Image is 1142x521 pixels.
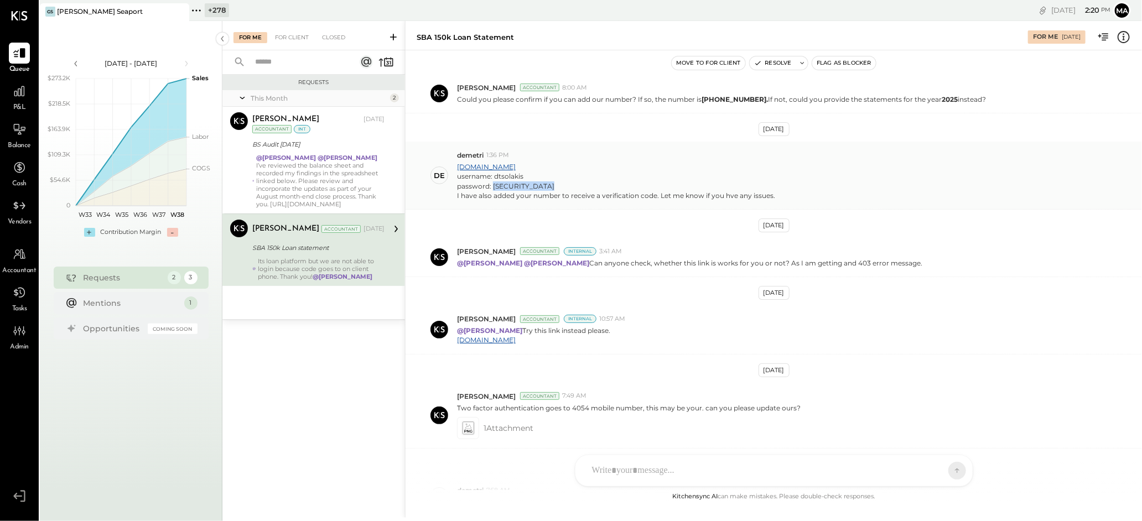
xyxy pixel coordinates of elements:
[252,223,319,235] div: [PERSON_NAME]
[417,32,514,43] div: SBA 150k Loan statement
[486,151,509,160] span: 1:36 PM
[50,176,70,184] text: $54.6K
[170,211,184,218] text: W38
[1037,4,1048,16] div: copy link
[520,315,559,323] div: Accountant
[564,247,596,256] div: Internal
[148,324,198,334] div: Coming Soon
[48,100,70,107] text: $218.5K
[66,201,70,209] text: 0
[233,32,267,43] div: For Me
[457,171,775,181] div: username: dtsolakis
[457,163,516,171] a: [DOMAIN_NAME]
[390,93,399,102] div: 2
[78,211,91,218] text: W33
[457,83,516,92] span: [PERSON_NAME]
[269,32,314,43] div: For Client
[45,7,55,17] div: GS
[115,211,128,218] text: W35
[812,56,876,70] button: Flag as Blocker
[257,161,385,208] div: I’ve reviewed the balance sheet and recorded my findings in the spreadsheet linked below. Please ...
[520,247,559,255] div: Accountant
[702,95,768,103] b: [PHONE_NUMBER].
[321,225,361,233] div: Accountant
[168,271,181,284] div: 2
[1113,2,1131,19] button: Ma
[192,74,209,82] text: Sales
[152,211,165,218] text: W37
[8,217,32,227] span: Vendors
[184,271,198,284] div: 3
[457,258,922,268] p: Can anyone check, whether this link is works for you or not? As I am getting and 403 error message.
[486,486,510,495] span: 7:58 AM
[10,342,29,352] span: Admin
[457,392,516,401] span: [PERSON_NAME]
[457,486,484,495] span: demetri
[12,304,27,314] span: Tasks
[192,165,210,173] text: COGS
[524,259,589,267] strong: @[PERSON_NAME]
[1062,33,1081,41] div: [DATE]
[759,286,790,300] div: [DATE]
[1051,5,1110,15] div: [DATE]
[84,59,178,68] div: [DATE] - [DATE]
[257,154,316,161] strong: @[PERSON_NAME]
[57,7,143,16] div: [PERSON_NAME] Seaport
[942,95,958,103] strong: 2025
[1,81,38,113] a: P&L
[192,133,209,140] text: Labor
[599,247,622,256] span: 3:41 AM
[205,3,229,17] div: + 278
[457,326,610,345] p: Try this link instead please.
[313,273,373,280] strong: @[PERSON_NAME]
[457,95,986,104] p: Could you please confirm if you can add our number? If so, the number is If not, could you provid...
[484,417,533,439] span: 1 Attachment
[318,154,378,161] strong: @[PERSON_NAME]
[294,125,310,133] div: int
[672,56,745,70] button: Move to for client
[457,403,801,413] p: Two factor authentication goes to 4054 mobile number, this may be your. can you please update ours?
[364,225,385,233] div: [DATE]
[1,320,38,352] a: Admin
[101,228,162,237] div: Contribution Margin
[184,296,198,310] div: 1
[457,150,484,160] span: demetri
[1,157,38,189] a: Cash
[1,119,38,151] a: Balance
[562,392,586,400] span: 7:49 AM
[457,259,522,267] strong: @[PERSON_NAME]
[564,315,596,323] div: Internal
[759,218,790,232] div: [DATE]
[1,43,38,75] a: Queue
[251,93,387,103] div: This Month
[258,257,385,280] div: Its loan platform but we are not able to login because code goes to on client phone. Thank you!
[48,150,70,158] text: $109.3K
[1,282,38,314] a: Tasks
[84,323,142,334] div: Opportunities
[457,314,516,324] span: [PERSON_NAME]
[84,272,162,283] div: Requests
[252,139,381,150] div: BS Audit [DATE]
[1,195,38,227] a: Vendors
[252,125,292,133] div: Accountant
[8,141,31,151] span: Balance
[759,122,790,136] div: [DATE]
[520,84,559,91] div: Accountant
[12,179,27,189] span: Cash
[133,211,147,218] text: W36
[96,211,111,218] text: W34
[84,228,95,237] div: +
[13,103,26,113] span: P&L
[48,125,70,133] text: $163.9K
[1033,33,1058,41] div: For Me
[434,170,445,181] div: de
[457,191,775,200] div: I have also added your number to receive a verification code. Let me know if you hve any issues.
[457,336,516,344] a: [DOMAIN_NAME]
[599,315,625,324] span: 10:57 AM
[48,74,70,82] text: $273.2K
[759,363,790,377] div: [DATE]
[9,65,30,75] span: Queue
[252,242,381,253] div: SBA 150k Loan statement
[228,79,399,86] div: Requests
[1,244,38,276] a: Accountant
